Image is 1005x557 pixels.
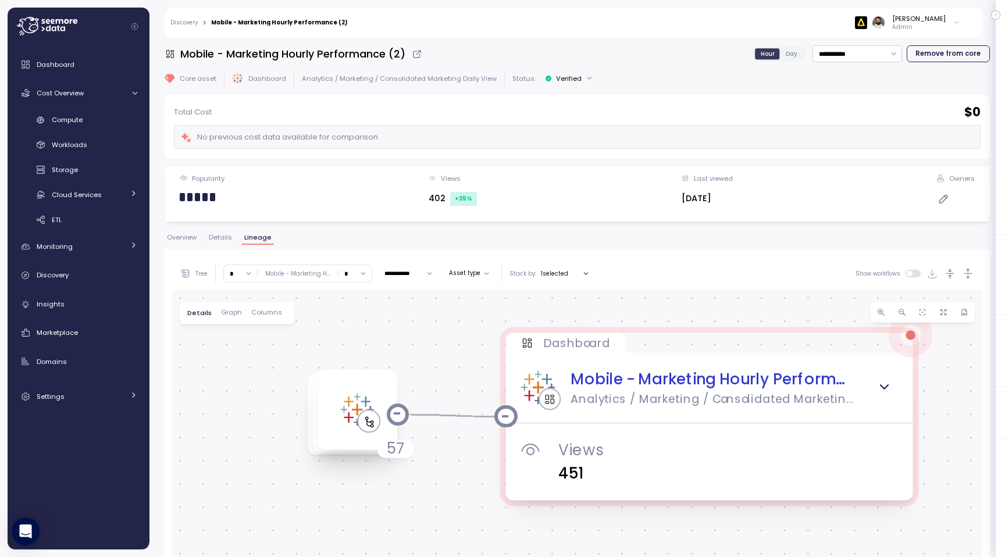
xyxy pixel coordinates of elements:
span: Hour [761,49,775,58]
div: No previous cost data available for comparison [180,131,378,144]
div: +35 % [450,192,477,206]
span: Remove from core [915,46,981,62]
div: Open Intercom Messenger [12,517,40,545]
span: Discovery [37,270,69,280]
h3: Mobile - Marketing Hourly Performance (2) [180,47,405,61]
img: ACg8ocLskjvUhBDgxtSFCRx4ztb74ewwa1VrVEuDBD_Ho1mrTsQB-QE=s96-c [872,16,885,28]
a: Workloads [12,135,145,155]
a: Storage [12,160,145,180]
a: Monitoring [12,235,145,258]
a: Dashboard [12,53,145,76]
span: Compute [52,115,83,124]
div: Owners [949,174,975,183]
span: Cost Overview [37,88,84,98]
span: [DATE] [682,192,711,204]
button: Remove from core [907,45,990,62]
p: Dashboard [543,335,610,351]
div: Last viewed [694,174,733,183]
span: Workloads [52,140,87,149]
div: Verified [556,74,582,83]
span: ETL [52,215,62,224]
div: Analytics / Marketing / Consolidated Marketing Daily View [571,391,856,407]
span: Overview [167,234,197,241]
span: Columns [251,309,282,316]
p: Admin [892,23,946,31]
h2: $ 0 [964,104,981,121]
span: Storage [52,165,78,174]
a: Mobile - Marketing Hourly Performance (2) [571,367,856,391]
span: Marketplace [37,328,78,337]
button: Collapse navigation [127,22,142,31]
span: Details [187,310,212,316]
p: Stack by: [509,270,536,278]
a: Compute [12,110,145,130]
a: Marketplace [12,321,145,344]
p: 1 selected [541,270,568,278]
p: Total Cost [174,106,212,118]
a: Domains [12,350,145,373]
a: Settings [12,385,145,408]
a: Cloud Services [12,185,145,204]
span: Cloud Services [52,190,102,199]
a: Insights [12,292,145,316]
div: Popularity [192,174,224,183]
a: ETL [12,210,145,229]
span: Domains [37,357,67,366]
p: Status: [512,74,536,83]
div: Views [441,174,461,183]
p: Core asset [180,74,216,83]
button: Asset type [444,266,494,280]
p: Dashboard [248,74,286,83]
button: Verified [540,70,598,87]
div: Mobile - Marketing H ... [265,270,330,278]
p: Tree [195,270,208,278]
span: Dashboard [37,60,74,69]
span: Show workflows [856,270,906,277]
div: Mobile - Marketing Hourly Performance (2) [211,20,348,26]
span: Settings [37,392,65,401]
span: Insights [37,299,65,309]
div: [PERSON_NAME] [892,14,946,23]
p: 57 [387,437,404,460]
span: Day [786,49,797,58]
img: 6628aa71fabf670d87b811be.PNG [855,16,867,28]
span: Monitoring [37,242,73,251]
a: Cost Overview [12,81,145,105]
a: Discovery [170,20,198,26]
div: 402 [429,192,477,206]
p: Views [558,438,898,462]
div: > [202,19,206,27]
span: Lineage [244,234,272,241]
span: Details [209,234,232,241]
p: Analytics / Marketing / Consolidated Marketing Daily View [302,74,497,83]
a: Discovery [12,264,145,287]
span: Graph [221,309,242,316]
div: 451 [558,462,898,485]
